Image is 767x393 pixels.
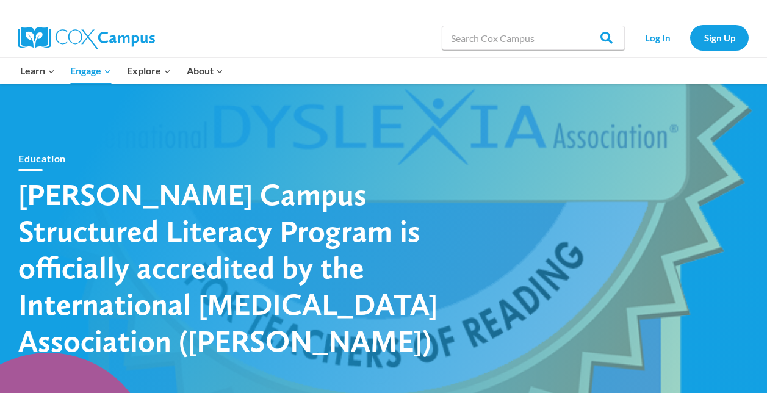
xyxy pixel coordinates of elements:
span: Learn [20,63,55,79]
a: Sign Up [690,25,749,50]
h1: [PERSON_NAME] Campus Structured Literacy Program is officially accredited by the International [M... [18,176,445,359]
a: Education [18,153,66,164]
img: Cox Campus [18,27,155,49]
nav: Secondary Navigation [631,25,749,50]
span: Explore [127,63,171,79]
span: Engage [70,63,111,79]
input: Search Cox Campus [442,26,625,50]
nav: Primary Navigation [12,58,231,84]
a: Log In [631,25,684,50]
span: About [187,63,223,79]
